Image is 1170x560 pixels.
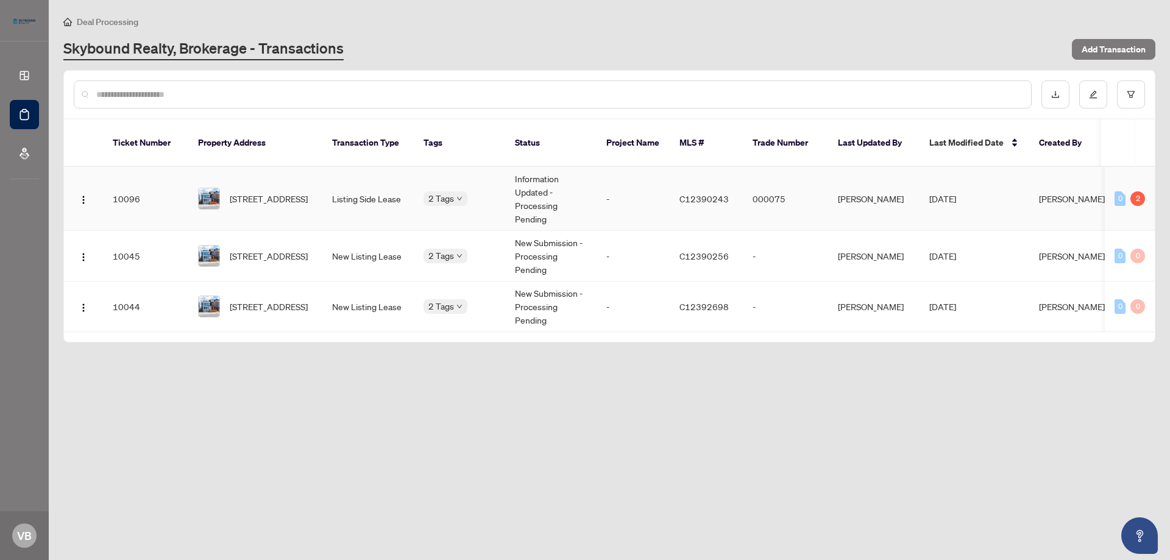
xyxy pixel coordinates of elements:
button: Add Transaction [1072,39,1155,60]
span: Last Modified Date [929,136,1004,149]
button: filter [1117,80,1145,108]
td: New Submission - Processing Pending [505,282,597,332]
span: Add Transaction [1082,40,1146,59]
img: thumbnail-img [199,188,219,209]
span: [PERSON_NAME] [1039,250,1105,261]
th: Status [505,119,597,167]
th: Ticket Number [103,119,188,167]
th: Created By [1029,119,1102,167]
div: 0 [1115,191,1126,206]
th: Transaction Type [322,119,414,167]
span: home [63,18,72,26]
td: - [597,282,670,332]
td: 000075 [743,167,828,231]
a: Skybound Realty, Brokerage - Transactions [63,38,344,60]
td: [PERSON_NAME] [828,167,920,231]
img: thumbnail-img [199,246,219,266]
th: Property Address [188,119,322,167]
td: [PERSON_NAME] [828,282,920,332]
td: New Listing Lease [322,231,414,282]
div: 0 [1115,299,1126,314]
button: Logo [74,246,93,266]
span: 2 Tags [428,299,454,313]
td: - [597,231,670,282]
button: Logo [74,189,93,208]
span: 2 Tags [428,249,454,263]
span: VB [17,527,32,544]
td: 10045 [103,231,188,282]
img: logo [10,15,39,27]
button: edit [1079,80,1107,108]
div: 2 [1130,191,1145,206]
img: Logo [79,195,88,205]
div: 0 [1130,299,1145,314]
span: C12392698 [679,301,729,312]
td: New Submission - Processing Pending [505,231,597,282]
button: download [1041,80,1069,108]
div: 0 [1130,249,1145,263]
span: C12390256 [679,250,729,261]
th: Trade Number [743,119,828,167]
th: Last Updated By [828,119,920,167]
span: [DATE] [929,301,956,312]
td: Listing Side Lease [322,167,414,231]
button: Logo [74,297,93,316]
td: [PERSON_NAME] [828,231,920,282]
th: MLS # [670,119,743,167]
td: Information Updated - Processing Pending [505,167,597,231]
span: [STREET_ADDRESS] [230,192,308,205]
span: C12390243 [679,193,729,204]
div: 0 [1115,249,1126,263]
img: Logo [79,303,88,313]
td: - [743,282,828,332]
td: - [743,231,828,282]
span: edit [1089,90,1097,99]
span: [PERSON_NAME] [1039,301,1105,312]
span: down [456,303,463,310]
span: [DATE] [929,250,956,261]
td: - [597,167,670,231]
span: down [456,196,463,202]
span: [PERSON_NAME] [1039,193,1105,204]
th: Last Modified Date [920,119,1029,167]
span: download [1051,90,1060,99]
span: [DATE] [929,193,956,204]
td: 10096 [103,167,188,231]
span: Deal Processing [77,16,138,27]
img: thumbnail-img [199,296,219,317]
span: [STREET_ADDRESS] [230,300,308,313]
td: New Listing Lease [322,282,414,332]
span: [STREET_ADDRESS] [230,249,308,263]
button: Open asap [1121,517,1158,554]
span: down [456,253,463,259]
th: Project Name [597,119,670,167]
td: 10044 [103,282,188,332]
span: filter [1127,90,1135,99]
img: Logo [79,252,88,262]
span: 2 Tags [428,191,454,205]
th: Tags [414,119,505,167]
